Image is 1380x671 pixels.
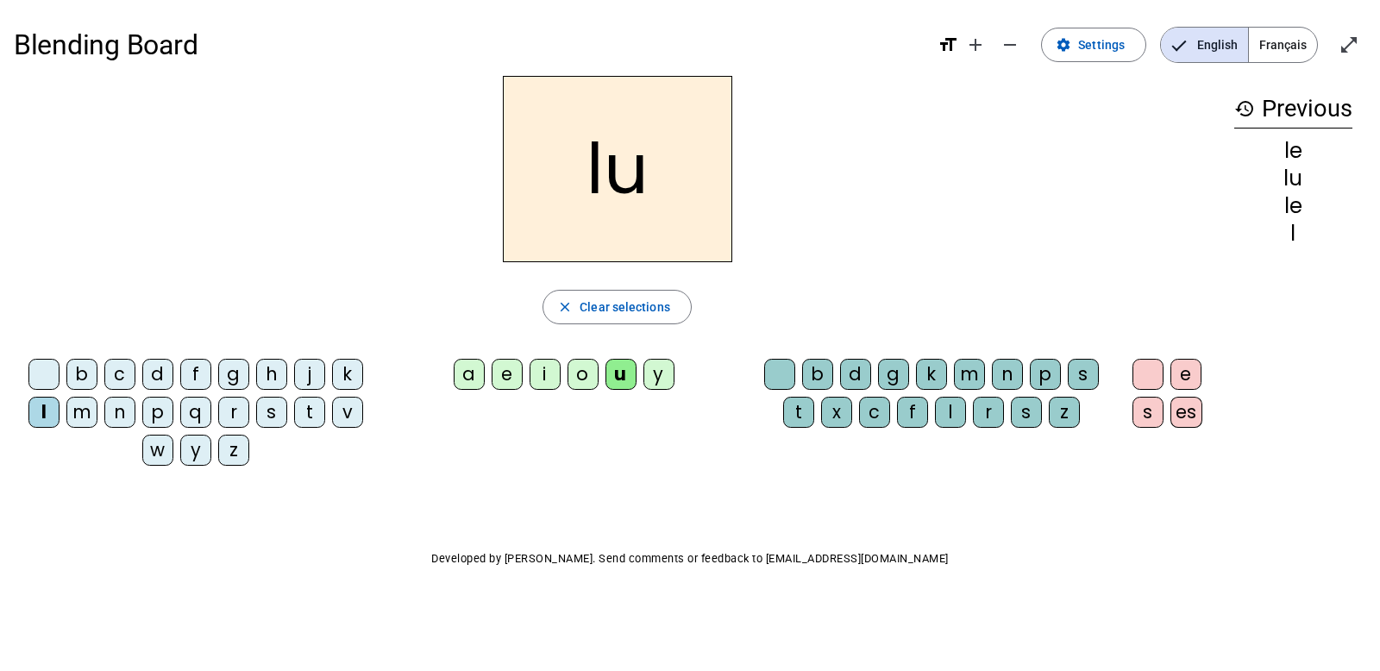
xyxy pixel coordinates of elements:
div: o [568,359,599,390]
div: v [332,397,363,428]
div: z [218,435,249,466]
span: English [1161,28,1248,62]
h2: lu [503,76,732,262]
div: le [1234,196,1352,216]
mat-icon: history [1234,98,1255,119]
button: Decrease font size [993,28,1027,62]
div: r [218,397,249,428]
div: t [294,397,325,428]
div: s [256,397,287,428]
mat-icon: remove [1000,34,1020,55]
div: g [878,359,909,390]
div: d [142,359,173,390]
div: l [28,397,60,428]
div: f [897,397,928,428]
h3: Previous [1234,90,1352,129]
div: g [218,359,249,390]
button: Increase font size [958,28,993,62]
div: b [66,359,97,390]
div: y [180,435,211,466]
div: f [180,359,211,390]
div: y [643,359,674,390]
div: w [142,435,173,466]
div: k [916,359,947,390]
h1: Blending Board [14,17,924,72]
mat-icon: add [965,34,986,55]
div: e [1170,359,1201,390]
div: s [1011,397,1042,428]
span: Settings [1078,34,1125,55]
mat-icon: settings [1056,37,1071,53]
div: i [530,359,561,390]
div: q [180,397,211,428]
div: c [859,397,890,428]
mat-button-toggle-group: Language selection [1160,27,1318,63]
button: Enter full screen [1332,28,1366,62]
div: h [256,359,287,390]
div: z [1049,397,1080,428]
div: n [104,397,135,428]
div: u [605,359,637,390]
mat-icon: close [557,299,573,315]
div: e [492,359,523,390]
div: t [783,397,814,428]
div: p [142,397,173,428]
div: le [1234,141,1352,161]
div: c [104,359,135,390]
button: Clear selections [543,290,692,324]
div: p [1030,359,1061,390]
div: j [294,359,325,390]
div: es [1170,397,1202,428]
div: a [454,359,485,390]
span: Clear selections [580,297,670,317]
div: x [821,397,852,428]
div: l [1234,223,1352,244]
div: s [1132,397,1164,428]
div: m [66,397,97,428]
div: lu [1234,168,1352,189]
p: Developed by [PERSON_NAME]. Send comments or feedback to [EMAIL_ADDRESS][DOMAIN_NAME] [14,549,1366,569]
div: d [840,359,871,390]
div: n [992,359,1023,390]
div: m [954,359,985,390]
button: Settings [1041,28,1146,62]
div: r [973,397,1004,428]
mat-icon: open_in_full [1339,34,1359,55]
div: l [935,397,966,428]
div: s [1068,359,1099,390]
span: Français [1249,28,1317,62]
mat-icon: format_size [938,34,958,55]
div: k [332,359,363,390]
div: b [802,359,833,390]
